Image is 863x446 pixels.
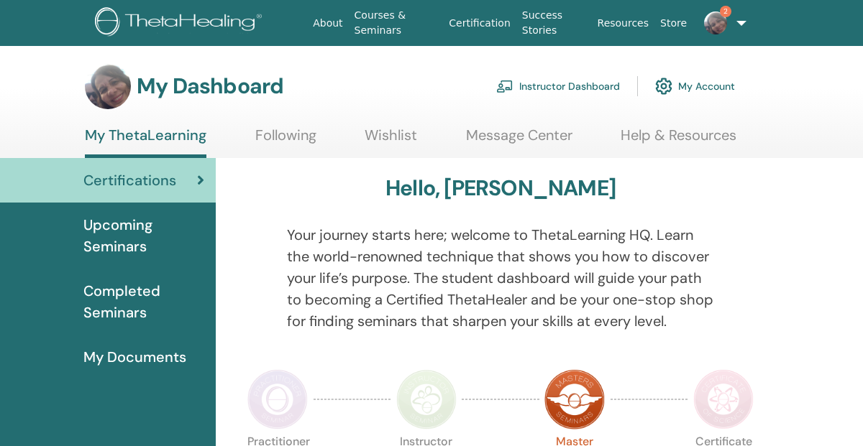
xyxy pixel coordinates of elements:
a: Wishlist [365,126,417,154]
a: Help & Resources [621,126,736,154]
a: Instructor Dashboard [496,70,620,102]
h3: My Dashboard [137,73,283,99]
span: 2 [720,6,731,17]
a: Courses & Seminars [349,2,444,44]
span: Certifications [83,169,176,191]
a: My ThetaLearning [85,126,206,158]
a: Message Center [466,126,572,154]
a: Store [654,10,693,37]
a: Certification [443,10,516,37]
a: Success Stories [516,2,592,44]
span: Completed Seminars [83,280,204,323]
a: Resources [592,10,655,37]
span: Upcoming Seminars [83,214,204,257]
img: cog.svg [655,74,672,98]
img: default.jpg [704,11,727,34]
a: Following [255,126,316,154]
a: My Account [655,70,735,102]
img: logo.png [95,7,267,40]
img: Practitioner [247,369,308,429]
h3: Hello, [PERSON_NAME] [385,175,616,201]
img: chalkboard-teacher.svg [496,80,513,93]
img: Master [544,369,605,429]
img: default.jpg [85,63,131,109]
p: Your journey starts here; welcome to ThetaLearning HQ. Learn the world-renowned technique that sh... [287,224,715,332]
img: Instructor [396,369,457,429]
img: Certificate of Science [693,369,754,429]
span: My Documents [83,346,186,368]
a: About [307,10,348,37]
